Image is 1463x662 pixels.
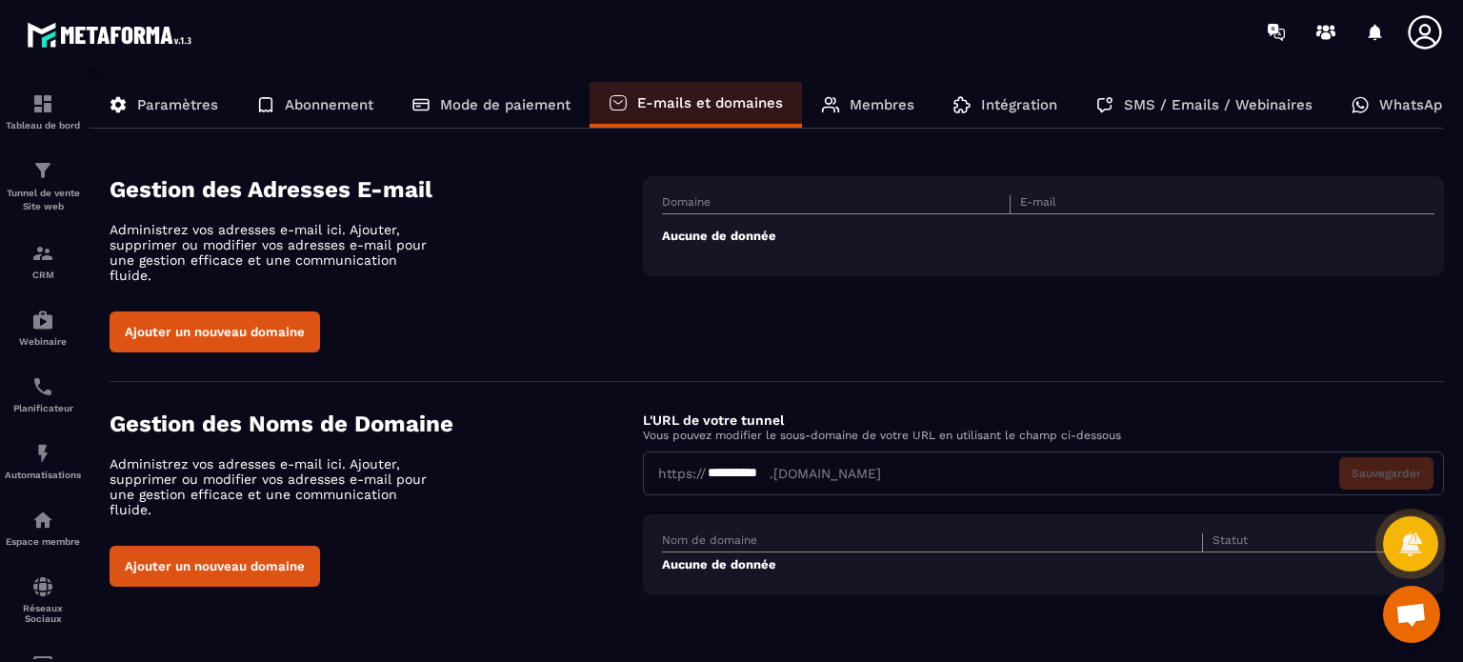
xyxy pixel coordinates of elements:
[31,309,54,331] img: automations
[110,546,320,587] button: Ajouter un nouveau domaine
[31,242,54,265] img: formation
[5,403,81,413] p: Planificateur
[31,442,54,465] img: automations
[662,533,1202,552] th: Nom de domaine
[5,187,81,213] p: Tunnel de vente Site web
[1203,533,1396,552] th: Statut
[5,336,81,347] p: Webinaire
[1010,195,1357,214] th: E-mail
[137,96,218,113] p: Paramètres
[5,294,81,361] a: automationsautomationsWebinaire
[90,64,1444,624] div: >
[110,176,643,203] h4: Gestion des Adresses E-mail
[5,78,81,145] a: formationformationTableau de bord
[5,361,81,428] a: schedulerschedulerPlanificateur
[5,470,81,480] p: Automatisations
[440,96,571,113] p: Mode de paiement
[5,145,81,228] a: formationformationTunnel de vente Site web
[5,494,81,561] a: automationsautomationsEspace membre
[5,561,81,638] a: social-networksocial-networkRéseaux Sociaux
[5,228,81,294] a: formationformationCRM
[5,428,81,494] a: automationsautomationsAutomatisations
[31,92,54,115] img: formation
[5,270,81,280] p: CRM
[110,311,320,352] button: Ajouter un nouveau domaine
[5,536,81,547] p: Espace membre
[110,222,443,283] p: Administrez vos adresses e-mail ici. Ajouter, supprimer ou modifier vos adresses e-mail pour une ...
[1383,586,1440,643] div: Ouvrir le chat
[637,94,783,111] p: E-mails et domaines
[27,17,198,52] img: logo
[643,412,784,428] label: L'URL de votre tunnel
[285,96,373,113] p: Abonnement
[643,429,1444,442] p: Vous pouvez modifier le sous-domaine de votre URL en utilisant le champ ci-dessous
[981,96,1057,113] p: Intégration
[850,96,914,113] p: Membres
[662,214,1434,258] td: Aucune de donnée
[662,195,1010,214] th: Domaine
[5,603,81,624] p: Réseaux Sociaux
[110,411,643,437] h4: Gestion des Noms de Domaine
[1379,96,1451,113] p: WhatsApp
[31,375,54,398] img: scheduler
[110,456,443,517] p: Administrez vos adresses e-mail ici. Ajouter, supprimer ou modifier vos adresses e-mail pour une ...
[1124,96,1313,113] p: SMS / Emails / Webinaires
[31,159,54,182] img: formation
[662,552,1434,577] td: Aucune de donnée
[31,509,54,532] img: automations
[5,120,81,130] p: Tableau de bord
[31,575,54,598] img: social-network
